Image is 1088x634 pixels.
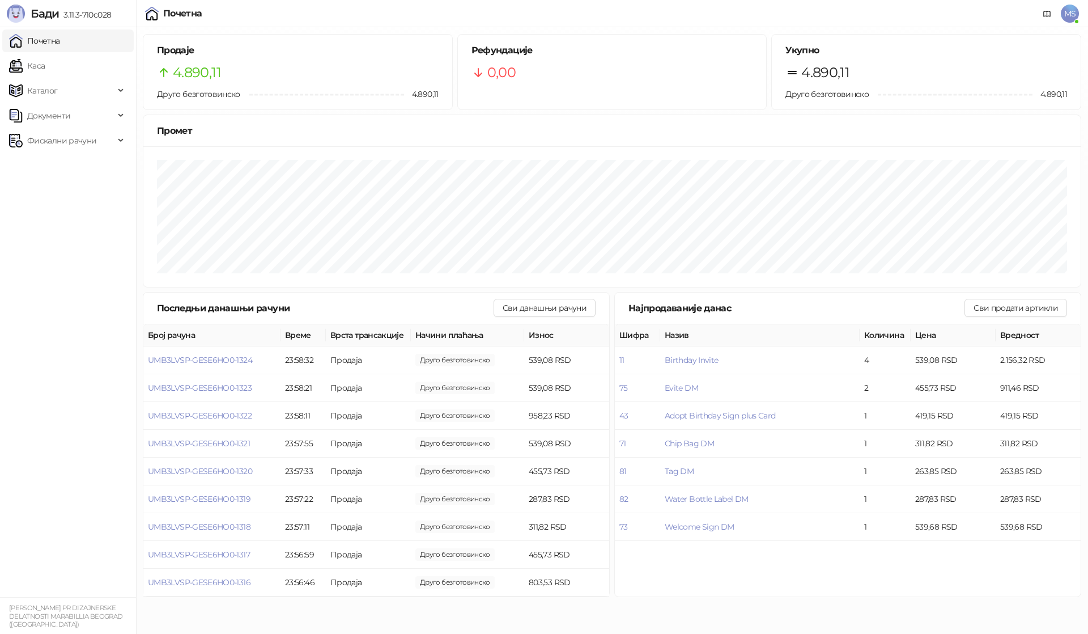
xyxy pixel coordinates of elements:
td: 2 [860,374,911,402]
td: 539,68 RSD [996,513,1081,541]
td: Продаја [326,458,411,485]
span: 539,08 [415,437,495,450]
td: 455,73 RSD [524,458,609,485]
th: Време [280,324,326,346]
span: 539,08 [415,354,495,366]
span: 455,73 [415,548,495,561]
button: 11 [619,355,624,365]
td: 263,85 RSD [996,458,1081,485]
span: 0,00 [487,62,516,83]
span: 3.11.3-710c028 [59,10,111,20]
td: 455,73 RSD [524,541,609,569]
button: UMB3LVSP-GESE6HO0-1318 [148,522,250,532]
h5: Рефундације [471,44,753,57]
span: 539,08 [415,382,495,394]
button: Tag DM [665,466,694,476]
th: Назив [660,324,860,346]
td: 23:56:59 [280,541,326,569]
span: UMB3LVSP-GESE6HO0-1316 [148,577,250,587]
span: Evite DM [665,383,698,393]
button: UMB3LVSP-GESE6HO0-1323 [148,383,252,393]
span: Документи [27,104,70,127]
span: Бади [31,7,59,20]
div: Последњи данашњи рачуни [157,301,494,315]
th: Начини плаћања [411,324,524,346]
td: 2.156,32 RSD [996,346,1081,374]
td: 539,08 RSD [911,346,996,374]
th: Шифра [615,324,660,346]
td: Продаја [326,430,411,458]
div: Најпродаваније данас [628,301,964,315]
button: 73 [619,522,628,532]
button: 75 [619,383,628,393]
th: Цена [911,324,996,346]
td: 23:57:33 [280,458,326,485]
td: 311,82 RSD [524,513,609,541]
button: Birthday Invite [665,355,718,365]
td: 539,08 RSD [524,374,609,402]
td: 1 [860,513,911,541]
span: Друго безготовинско [157,89,240,99]
td: 1 [860,458,911,485]
a: Документација [1038,5,1056,23]
td: 539,68 RSD [911,513,996,541]
td: 1 [860,402,911,430]
td: 311,82 RSD [911,430,996,458]
button: Сви данашњи рачуни [494,299,596,317]
td: 419,15 RSD [996,402,1081,430]
td: Продаја [326,374,411,402]
td: 419,15 RSD [911,402,996,430]
button: UMB3LVSP-GESE6HO0-1320 [148,466,252,476]
span: Chip Bag DM [665,438,714,449]
td: 911,46 RSD [996,374,1081,402]
td: 287,83 RSD [911,485,996,513]
th: Количина [860,324,911,346]
span: 311,82 [415,521,495,533]
button: 82 [619,494,628,504]
button: UMB3LVSP-GESE6HO0-1317 [148,550,250,560]
button: Water Bottle Label DM [665,494,749,504]
div: Почетна [163,9,202,18]
button: UMB3LVSP-GESE6HO0-1322 [148,411,252,421]
span: 455,73 [415,465,495,477]
th: Број рачуна [143,324,280,346]
h5: Укупно [785,44,1067,57]
button: 43 [619,411,628,421]
small: [PERSON_NAME] PR DIZAJNERSKE DELATNOSTI MARABILLIA BEOGRAD ([GEOGRAPHIC_DATA]) [9,604,122,628]
td: Продаја [326,485,411,513]
span: UMB3LVSP-GESE6HO0-1321 [148,438,250,449]
button: Adopt Birthday Sign plus Card [665,411,775,421]
div: Промет [157,124,1067,138]
button: Сви продати артикли [964,299,1067,317]
span: 287,83 [415,493,495,505]
span: UMB3LVSP-GESE6HO0-1319 [148,494,250,504]
td: 23:58:21 [280,374,326,402]
span: MS [1061,5,1079,23]
td: 23:58:32 [280,346,326,374]
td: Продаја [326,569,411,597]
td: 263,85 RSD [911,458,996,485]
button: 81 [619,466,627,476]
span: Welcome Sign DM [665,522,734,532]
td: 23:57:22 [280,485,326,513]
span: 4.890,11 [801,62,849,83]
td: 311,82 RSD [996,430,1081,458]
td: 1 [860,430,911,458]
span: Каталог [27,79,58,102]
span: Друго безготовинско [785,89,869,99]
button: UMB3LVSP-GESE6HO0-1324 [148,355,252,365]
td: 539,08 RSD [524,346,609,374]
img: Logo [7,5,25,23]
span: 4.890,11 [1032,88,1067,100]
th: Врста трансакције [326,324,411,346]
td: 23:57:11 [280,513,326,541]
button: 71 [619,438,626,449]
